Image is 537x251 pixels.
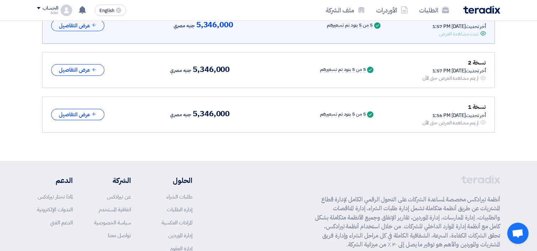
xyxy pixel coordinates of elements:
div: لم يتم مشاهدة العرض حتى الآن [422,119,479,127]
span: English [99,8,114,13]
button: عرض التفاصيل [51,64,104,76]
span: 5,346,000 [193,65,230,74]
img: Teradix logo [463,6,500,14]
div: أخر تحديث [DATE] 1:56 PM [422,112,486,119]
a: ملف الشركة [320,2,371,18]
button: English [95,5,126,16]
button: عرض التفاصيل [51,109,104,121]
a: الأوردرات [371,2,413,18]
a: الدعم الفني [50,219,73,227]
a: اتفاقية المستخدم [99,206,131,213]
p: أنظمة تيرادكس مخصصة لمساعدة الشركات على التحول الرقمي الكامل لإدارة قطاع المشتريات عن طريق أنظمة ... [315,195,500,249]
li: الدعم [37,175,73,186]
img: profile_test.png [61,5,72,16]
div: أخر تحديث [DATE] 1:57 PM [432,23,486,30]
a: Open chat [507,223,528,244]
li: الحلول [152,175,192,186]
li: الشركة [94,175,131,186]
a: الطلبات [413,2,455,18]
a: سياسة الخصوصية [94,219,131,227]
div: تمت مشاهدة العرض [439,30,479,38]
div: 5 من 5 بنود تم تسعيرهم [320,67,366,73]
button: عرض التفاصيل [51,20,104,32]
div: نسخة 2 [422,58,486,67]
span: 5,346,000 [196,21,233,29]
div: الحساب [43,5,58,11]
div: نسخة 1 [422,102,486,112]
a: الندوات الإلكترونية [37,206,73,213]
div: لم يتم مشاهدة العرض حتى الآن [422,74,479,82]
a: طلبات الشراء [166,193,192,201]
div: أخر تحديث [DATE] 1:57 PM [422,67,486,74]
a: إدارة الموردين [168,232,192,239]
div: 5 من 5 بنود تم تسعيرهم [320,112,366,117]
a: تواصل معنا [108,232,131,239]
span: جنيه مصري [170,111,191,119]
a: المزادات العكسية [161,219,192,227]
a: عن تيرادكس [107,193,131,201]
div: Adel [37,11,58,15]
a: إدارة الطلبات [167,206,192,213]
a: لماذا تختار تيرادكس [38,193,73,201]
span: جنيه مصري [173,22,194,30]
span: جنيه مصري [170,66,191,75]
div: 5 من 5 بنود تم تسعيرهم [327,23,373,28]
span: 5,346,000 [193,110,230,118]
